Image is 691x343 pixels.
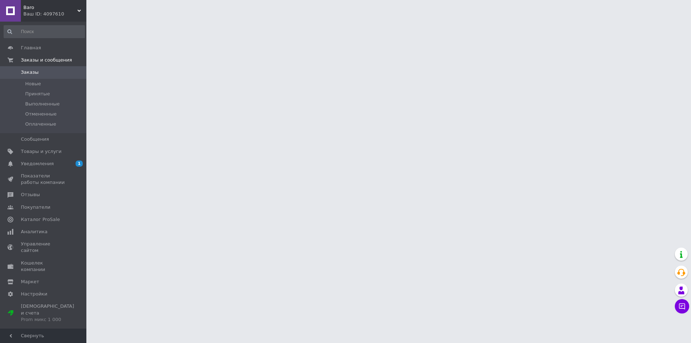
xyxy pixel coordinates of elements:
[21,161,54,167] span: Уведомления
[21,216,60,223] span: Каталог ProSale
[76,161,83,167] span: 1
[675,299,689,313] button: Чат с покупателем
[21,279,39,285] span: Маркет
[21,69,39,76] span: Заказы
[21,229,48,235] span: Аналитика
[21,191,40,198] span: Отзывы
[21,316,74,323] div: Prom микс 1 000
[23,4,77,11] span: Baro
[23,11,86,17] div: Ваш ID: 4097610
[21,303,74,323] span: [DEMOGRAPHIC_DATA] и счета
[21,260,67,273] span: Кошелек компании
[25,101,60,107] span: Выполненные
[21,148,62,155] span: Товары и услуги
[25,91,50,97] span: Принятые
[4,25,85,38] input: Поиск
[25,121,56,127] span: Оплаченные
[21,136,49,143] span: Сообщения
[25,111,57,117] span: Отмененные
[21,45,41,51] span: Главная
[21,57,72,63] span: Заказы и сообщения
[25,81,41,87] span: Новые
[21,241,67,254] span: Управление сайтом
[21,173,67,186] span: Показатели работы компании
[21,204,50,211] span: Покупатели
[21,291,47,297] span: Настройки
